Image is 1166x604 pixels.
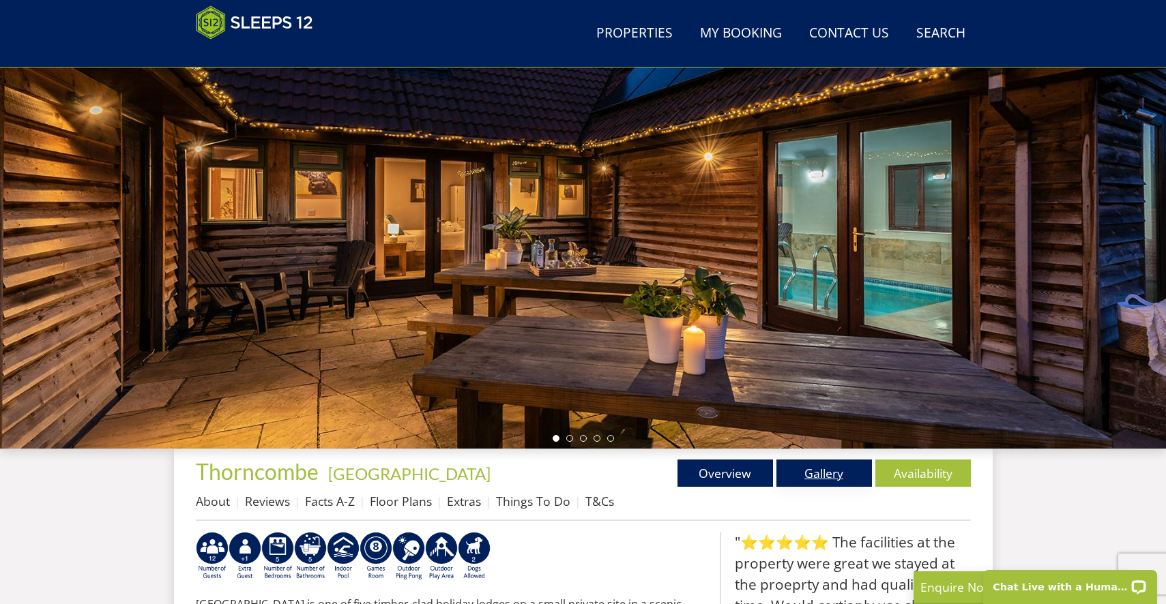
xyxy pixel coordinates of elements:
[196,458,319,485] span: Thorncombe
[323,464,491,483] span: -
[305,493,355,509] a: Facts A-Z
[458,532,491,581] img: AD_4nXe3ZEMMYZSnCeK6QA0WFeR0RV6l---ElHmqkEYi0_WcfhtMgpEskfIc8VIOFjLKPTAVdYBfwP5wkTZHMgYhpNyJ6THCM...
[425,532,458,581] img: AD_4nXfjdDqPkGBf7Vpi6H87bmAUe5GYCbodrAbU4sf37YN55BCjSXGx5ZgBV7Vb9EJZsXiNVuyAiuJUB3WVt-w9eJ0vaBcHg...
[585,493,614,509] a: T&Cs
[447,493,481,509] a: Extras
[196,458,323,485] a: Thorncombe
[591,18,678,49] a: Properties
[245,493,290,509] a: Reviews
[875,459,971,487] a: Availability
[370,493,432,509] a: Floor Plans
[776,459,872,487] a: Gallery
[196,532,229,581] img: AD_4nXeyNBIiEViFqGkFxeZn-WxmRvSobfXIejYCAwY7p4slR9Pvv7uWB8BWWl9Rip2DDgSCjKzq0W1yXMRj2G_chnVa9wg_L...
[360,532,392,581] img: AD_4nXdrZMsjcYNLGsKuA84hRzvIbesVCpXJ0qqnwZoX5ch9Zjv73tWe4fnFRs2gJ9dSiUubhZXckSJX_mqrZBmYExREIfryF...
[294,532,327,581] img: AD_4nXdxWG_VJzWvdcEgUAXGATx6wR9ALf-b3pO0Wv8JqPQicHBbIur_fycMGrCfvtJxUkL7_dC_Ih2A3VWjPzrEQCT_Y6-em...
[392,532,425,581] img: AD_4nXedYSikxxHOHvwVe1zj-uvhWiDuegjd4HYl2n2bWxGQmKrAZgnJMrbhh58_oki_pZTOANg4PdWvhHYhVneqXfw7gvoLH...
[695,18,787,49] a: My Booking
[677,459,773,487] a: Overview
[496,493,570,509] a: Things To Do
[328,464,491,483] a: [GEOGRAPHIC_DATA]
[189,48,332,59] iframe: Customer reviews powered by Trustpilot
[911,18,971,49] a: Search
[196,5,313,40] img: Sleeps 12
[261,532,294,581] img: AD_4nXdbpp640i7IVFfqLTtqWv0Ghs4xmNECk-ef49VdV_vDwaVrQ5kQ5qbfts81iob6kJkelLjJ-SykKD7z1RllkDxiBG08n...
[229,532,261,581] img: AD_4nXcCk2bftbgRsc6Z7ZaCx3AIT_c7zHTPupZQTZJWf-wV2AiEkW4rUmOH9T9u-JzLDS8cG3J_KR3qQxvNOpj4jKaSIvi8l...
[327,532,360,581] img: AD_4nXei2dp4L7_L8OvME76Xy1PUX32_NMHbHVSts-g-ZAVb8bILrMcUKZI2vRNdEqfWP017x6NFeUMZMqnp0JYknAB97-jDN...
[920,578,1125,596] p: Enquire Now
[974,561,1166,604] iframe: LiveChat chat widget
[196,493,230,509] a: About
[804,18,894,49] a: Contact Us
